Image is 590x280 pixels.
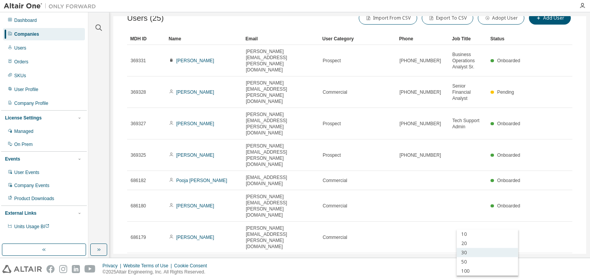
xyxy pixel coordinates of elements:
span: Prospect [323,152,341,158]
span: Onboarded [497,203,520,209]
button: Adopt User [478,12,524,25]
button: Import From CSV [359,12,417,25]
span: [PERSON_NAME][EMAIL_ADDRESS][PERSON_NAME][DOMAIN_NAME] [246,80,316,104]
span: Tech Support Admin [452,118,484,130]
a: [PERSON_NAME] [176,152,214,158]
div: Users [14,45,26,51]
div: SKUs [14,73,26,79]
span: [PERSON_NAME][EMAIL_ADDRESS][PERSON_NAME][DOMAIN_NAME] [246,111,316,136]
div: Job Title [452,33,484,45]
span: Business Operations Analyst Sr. [452,51,484,70]
a: [PERSON_NAME] [176,58,214,63]
div: MDH ID [130,33,162,45]
div: Product Downloads [14,196,54,202]
span: Commercial [323,89,347,95]
img: youtube.svg [85,265,96,273]
img: instagram.svg [59,265,67,273]
a: [PERSON_NAME] [176,235,214,240]
div: 10 [457,230,518,239]
div: Company Events [14,182,49,189]
span: 369327 [131,121,146,127]
div: Managed [14,128,33,134]
div: Companies [14,31,39,37]
span: [PERSON_NAME][EMAIL_ADDRESS][PERSON_NAME][DOMAIN_NAME] [246,194,316,218]
span: Users (25) [127,14,164,23]
span: Commercial [323,177,347,184]
span: Onboarded [497,121,520,126]
div: Events [5,156,20,162]
span: 686179 [131,234,146,240]
img: altair_logo.svg [2,265,42,273]
p: © 2025 Altair Engineering, Inc. All Rights Reserved. [103,269,212,275]
div: Name [169,33,239,45]
div: On Prem [14,141,33,147]
span: Onboarded [497,152,520,158]
img: Altair One [4,2,100,10]
div: Email [245,33,316,45]
span: 369325 [131,152,146,158]
span: [PERSON_NAME][EMAIL_ADDRESS][PERSON_NAME][DOMAIN_NAME] [246,225,316,250]
div: Dashboard [14,17,37,23]
div: Company Profile [14,100,48,106]
span: Prospect [323,121,341,127]
div: Status [490,33,522,45]
div: User Events [14,169,39,176]
span: 369331 [131,58,146,64]
span: Senior Financial Analyst [452,83,484,101]
img: linkedin.svg [72,265,80,273]
span: [PHONE_NUMBER] [399,121,441,127]
img: facebook.svg [46,265,55,273]
a: Pooja [PERSON_NAME] [176,178,227,183]
div: 20 [457,239,518,248]
div: Phone [399,33,446,45]
div: 30 [457,248,518,257]
span: 686182 [131,177,146,184]
div: External Links [5,210,36,216]
div: Cookie Consent [174,263,211,269]
span: Commercial [323,203,347,209]
div: User Profile [14,86,38,93]
div: Orders [14,59,28,65]
div: 50 [457,257,518,267]
span: Onboarded [497,58,520,63]
span: Prospect [323,58,341,64]
button: Add User [529,12,571,25]
span: [EMAIL_ADDRESS][DOMAIN_NAME] [246,174,316,187]
span: Onboarded [497,178,520,183]
a: [PERSON_NAME] [176,89,214,95]
span: [PHONE_NUMBER] [399,152,441,158]
span: 686180 [131,203,146,209]
span: Units Usage BI [14,224,50,229]
a: [PERSON_NAME] [176,203,214,209]
span: [PHONE_NUMBER] [399,58,441,64]
span: [PHONE_NUMBER] [399,89,441,95]
span: Commercial [323,234,347,240]
button: Export To CSV [422,12,473,25]
div: Website Terms of Use [123,263,174,269]
span: Pending [497,89,514,95]
div: 100 [457,267,518,276]
div: Privacy [103,263,123,269]
span: 369328 [131,89,146,95]
div: User Category [322,33,393,45]
span: [PERSON_NAME][EMAIL_ADDRESS][PERSON_NAME][DOMAIN_NAME] [246,143,316,167]
a: [PERSON_NAME] [176,121,214,126]
div: License Settings [5,115,41,121]
span: [PERSON_NAME][EMAIL_ADDRESS][PERSON_NAME][DOMAIN_NAME] [246,48,316,73]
